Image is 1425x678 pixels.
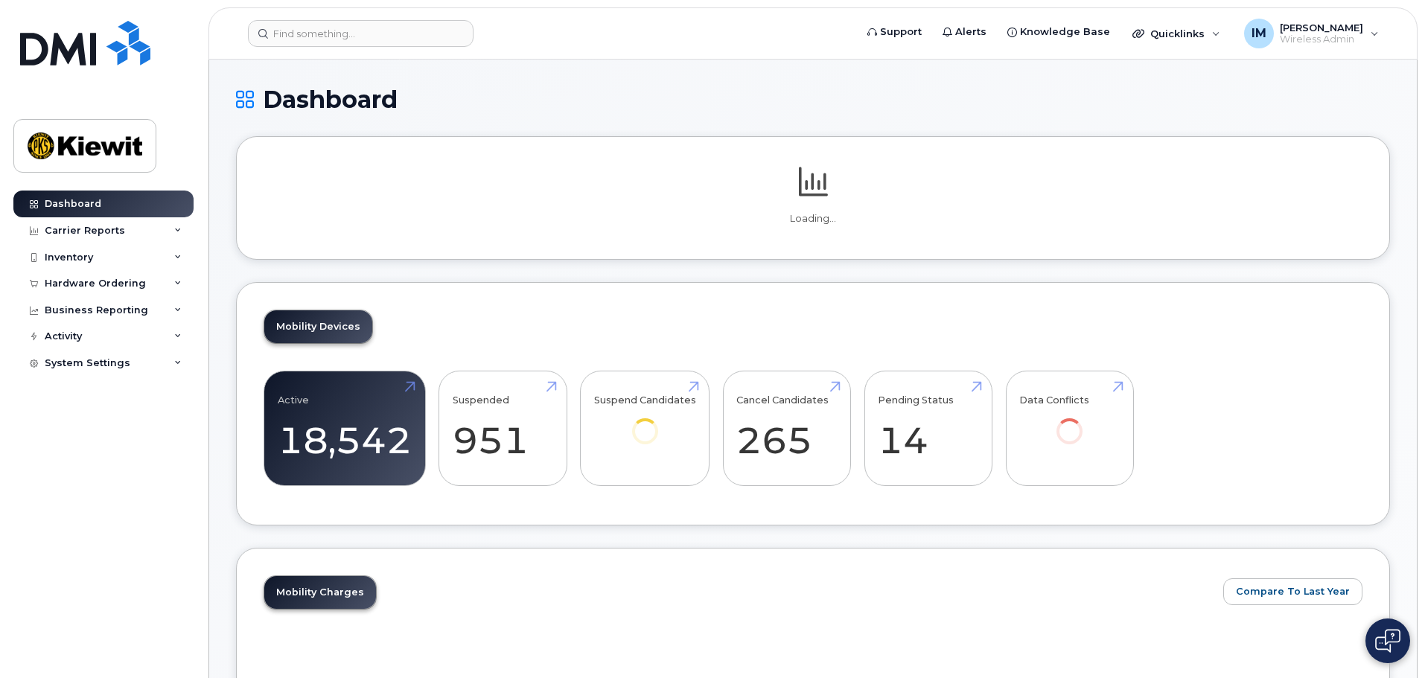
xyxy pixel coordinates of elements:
[1019,380,1120,465] a: Data Conflicts
[736,380,837,478] a: Cancel Candidates 265
[264,212,1362,226] p: Loading...
[594,380,696,465] a: Suspend Candidates
[264,576,376,609] a: Mobility Charges
[236,86,1390,112] h1: Dashboard
[1236,584,1350,598] span: Compare To Last Year
[453,380,553,478] a: Suspended 951
[1223,578,1362,605] button: Compare To Last Year
[278,380,412,478] a: Active 18,542
[1375,629,1400,653] img: Open chat
[264,310,372,343] a: Mobility Devices
[878,380,978,478] a: Pending Status 14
